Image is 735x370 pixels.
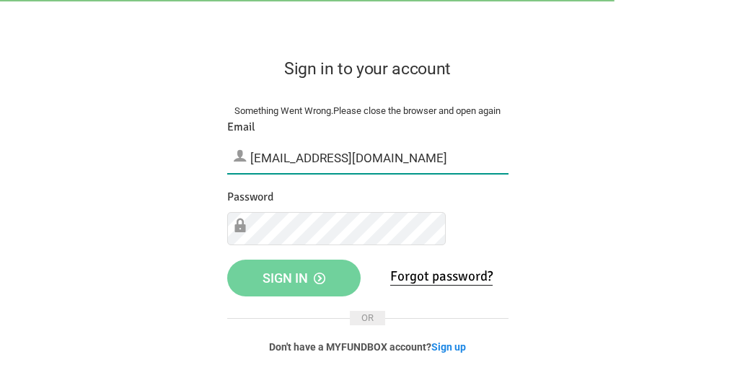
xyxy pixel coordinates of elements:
[431,341,466,353] a: Sign up
[227,118,255,136] label: Email
[390,268,493,286] a: Forgot password?
[227,104,509,118] div: Something Went Wrong.Please close the browser and open again
[227,340,509,354] p: Don't have a MYFUNDBOX account?
[263,270,325,286] span: Sign in
[350,311,385,325] span: OR
[227,260,361,297] button: Sign in
[227,56,509,82] h2: Sign in to your account
[227,142,509,174] input: Email
[227,188,273,206] label: Password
